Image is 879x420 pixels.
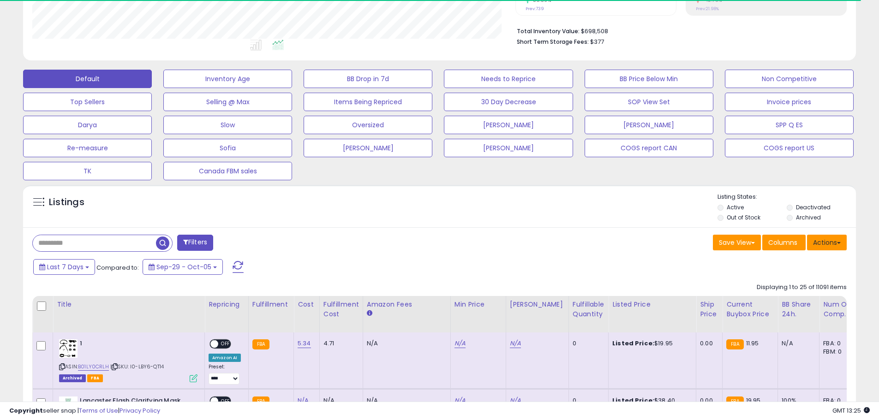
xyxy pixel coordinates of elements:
div: FBM: 0 [823,348,854,356]
div: Title [57,300,201,309]
small: Prev: 739 [526,6,544,12]
div: 0.00 [700,339,715,348]
button: Default [23,70,152,88]
p: Listing States: [718,193,856,201]
button: 30 Day Decrease [444,93,573,111]
div: Amazon AI [209,354,241,362]
small: Amazon Fees. [367,309,372,318]
div: BB Share 24h. [782,300,815,319]
div: Min Price [454,300,502,309]
button: Oversized [304,116,432,134]
div: Cost [298,300,316,309]
button: Inventory Age [163,70,292,88]
div: N/A [367,339,443,348]
button: Slow [163,116,292,134]
span: $377 [590,37,604,46]
div: Current Buybox Price [726,300,774,319]
button: Sep-29 - Oct-05 [143,259,223,275]
button: TK [23,162,152,180]
button: SPP Q ES [725,116,854,134]
button: Invoice prices [725,93,854,111]
button: [PERSON_NAME] [444,116,573,134]
a: 5.34 [298,339,311,348]
div: N/A [782,339,812,348]
button: Darya [23,116,152,134]
a: Terms of Use [79,406,118,415]
div: ASIN: [59,339,197,381]
button: COGS report CAN [585,139,713,157]
button: Selling @ Max [163,93,292,111]
div: 4.71 [323,339,356,348]
a: N/A [454,339,466,348]
label: Active [727,203,744,211]
li: $698,508 [517,25,840,36]
span: Sep-29 - Oct-05 [156,262,211,272]
strong: Copyright [9,406,43,415]
span: Last 7 Days [47,262,84,272]
button: Items Being Repriced [304,93,432,111]
button: Top Sellers [23,93,152,111]
button: Canada FBM sales [163,162,292,180]
span: FBA [87,374,103,382]
button: SOP View Set [585,93,713,111]
span: Compared to: [96,263,139,272]
div: Fulfillment [252,300,290,309]
button: Actions [807,235,847,250]
button: [PERSON_NAME] [585,116,713,134]
button: Columns [762,235,806,250]
img: 51fCBg5VQCL._SL40_.jpg [59,339,78,358]
label: Out of Stock [727,213,760,221]
label: Deactivated [796,203,831,211]
b: Short Term Storage Fees: [517,38,589,46]
small: FBA [726,339,743,349]
div: [PERSON_NAME] [510,300,565,309]
b: Listed Price: [612,339,654,348]
b: Total Inventory Value: [517,27,580,35]
button: Re-measure [23,139,152,157]
a: B01LY0CRLH [78,363,109,371]
div: FBA: 0 [823,339,854,348]
span: 2025-10-13 13:25 GMT [832,406,870,415]
b: 1 [80,339,192,350]
div: 0 [573,339,601,348]
div: Num of Comp. [823,300,857,319]
div: $19.95 [612,339,689,348]
h5: Listings [49,196,84,209]
div: Preset: [209,364,241,385]
label: Archived [796,213,821,221]
span: Columns [768,238,797,247]
button: BB Drop in 7d [304,70,432,88]
div: Ship Price [700,300,718,319]
div: Repricing [209,300,245,309]
button: Needs to Reprice [444,70,573,88]
button: [PERSON_NAME] [304,139,432,157]
span: Listings that have been deleted from Seller Central [59,374,86,382]
small: Prev: 21.98% [696,6,719,12]
button: [PERSON_NAME] [444,139,573,157]
span: | SKU: I0-LBY6-QT14 [110,363,164,370]
button: Sofia [163,139,292,157]
span: OFF [218,340,233,348]
small: FBA [252,339,269,349]
button: Filters [177,235,213,251]
a: N/A [510,339,521,348]
div: Displaying 1 to 25 of 11091 items [757,283,847,292]
div: Fulfillable Quantity [573,300,604,319]
div: Amazon Fees [367,300,447,309]
button: Last 7 Days [33,259,95,275]
a: Privacy Policy [120,406,160,415]
div: Listed Price [612,300,692,309]
button: BB Price Below Min [585,70,713,88]
div: seller snap | | [9,407,160,415]
span: 11.95 [746,339,759,348]
button: COGS report US [725,139,854,157]
button: Save View [713,235,761,250]
div: Fulfillment Cost [323,300,359,319]
button: Non Competitive [725,70,854,88]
